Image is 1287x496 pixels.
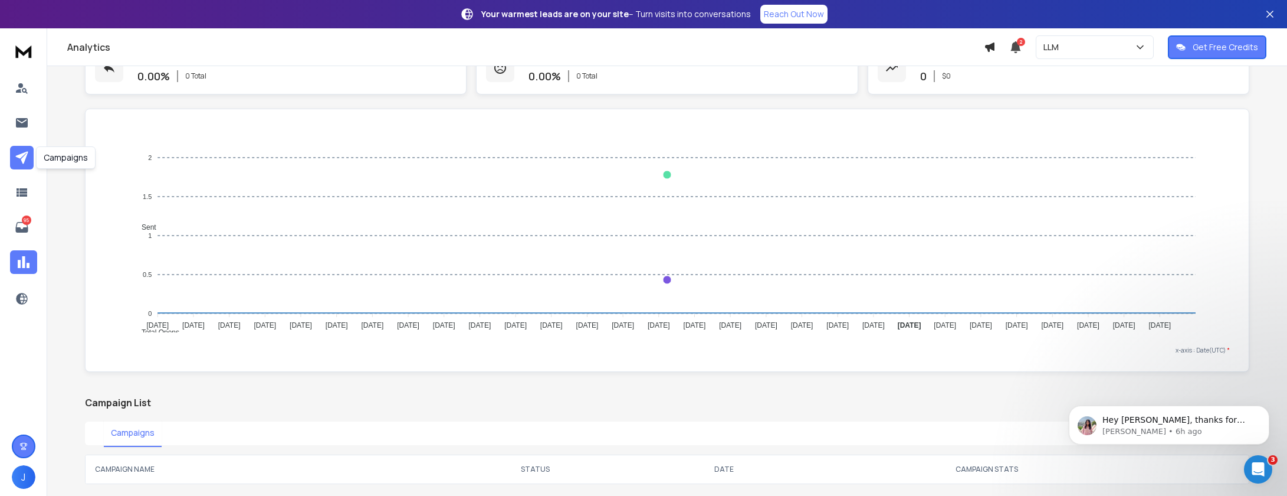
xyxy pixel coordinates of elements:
[1077,321,1099,329] tspan: [DATE]
[1149,321,1171,329] tspan: [DATE]
[808,455,1165,484] th: CAMPAIGN STATS
[764,8,824,20] p: Reach Out Now
[648,321,670,329] tspan: [DATE]
[898,321,921,329] tspan: [DATE]
[826,321,849,329] tspan: [DATE]
[481,8,751,20] p: – Turn visits into conversations
[755,321,777,329] tspan: [DATE]
[481,8,629,19] strong: Your warmest leads are on your site
[22,216,31,225] p: 95
[1168,35,1266,59] button: Get Free Credits
[182,321,205,329] tspan: [DATE]
[934,321,957,329] tspan: [DATE]
[12,40,35,62] img: logo
[1113,321,1135,329] tspan: [DATE]
[148,310,152,317] tspan: 0
[148,232,152,239] tspan: 1
[104,346,1230,355] p: x-axis : Date(UTC)
[1051,381,1287,464] iframe: Intercom notifications message
[942,71,951,81] p: $ 0
[719,321,741,329] tspan: [DATE]
[86,455,430,484] th: CAMPAIGN NAME
[1193,41,1258,53] p: Get Free Credits
[684,321,706,329] tspan: [DATE]
[1268,455,1278,465] span: 3
[1017,38,1025,46] span: 2
[146,321,169,329] tspan: [DATE]
[12,465,35,489] button: J
[133,328,179,337] span: Total Opens
[143,193,152,200] tspan: 1.5
[218,321,241,329] tspan: [DATE]
[290,321,312,329] tspan: [DATE]
[476,44,858,94] a: Bounce Rate0.00%0 Total
[67,40,984,54] h1: Analytics
[576,71,597,81] p: 0 Total
[10,216,34,239] a: 95
[504,321,527,329] tspan: [DATE]
[760,5,828,24] a: Reach Out Now
[528,68,561,84] p: 0.00 %
[1042,321,1064,329] tspan: [DATE]
[920,68,927,84] p: 0
[433,321,455,329] tspan: [DATE]
[791,321,813,329] tspan: [DATE]
[36,146,96,169] div: Campaigns
[468,321,491,329] tspan: [DATE]
[85,396,1249,410] h2: Campaign List
[361,321,383,329] tspan: [DATE]
[862,321,885,329] tspan: [DATE]
[612,321,634,329] tspan: [DATE]
[185,71,206,81] p: 0 Total
[137,68,170,84] p: 0.00 %
[1043,41,1063,53] p: LLM
[970,321,992,329] tspan: [DATE]
[1006,321,1028,329] tspan: [DATE]
[540,321,563,329] tspan: [DATE]
[326,321,348,329] tspan: [DATE]
[143,271,152,278] tspan: 0.5
[254,321,276,329] tspan: [DATE]
[133,223,156,231] span: Sent
[85,44,467,94] a: Reply Rate0.00%0 Total
[640,455,808,484] th: DATE
[148,154,152,161] tspan: 2
[430,455,640,484] th: STATUS
[576,321,599,329] tspan: [DATE]
[397,321,419,329] tspan: [DATE]
[1244,455,1272,484] iframe: Intercom live chat
[868,44,1249,94] a: Opportunities0$0
[104,420,162,447] button: Campaigns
